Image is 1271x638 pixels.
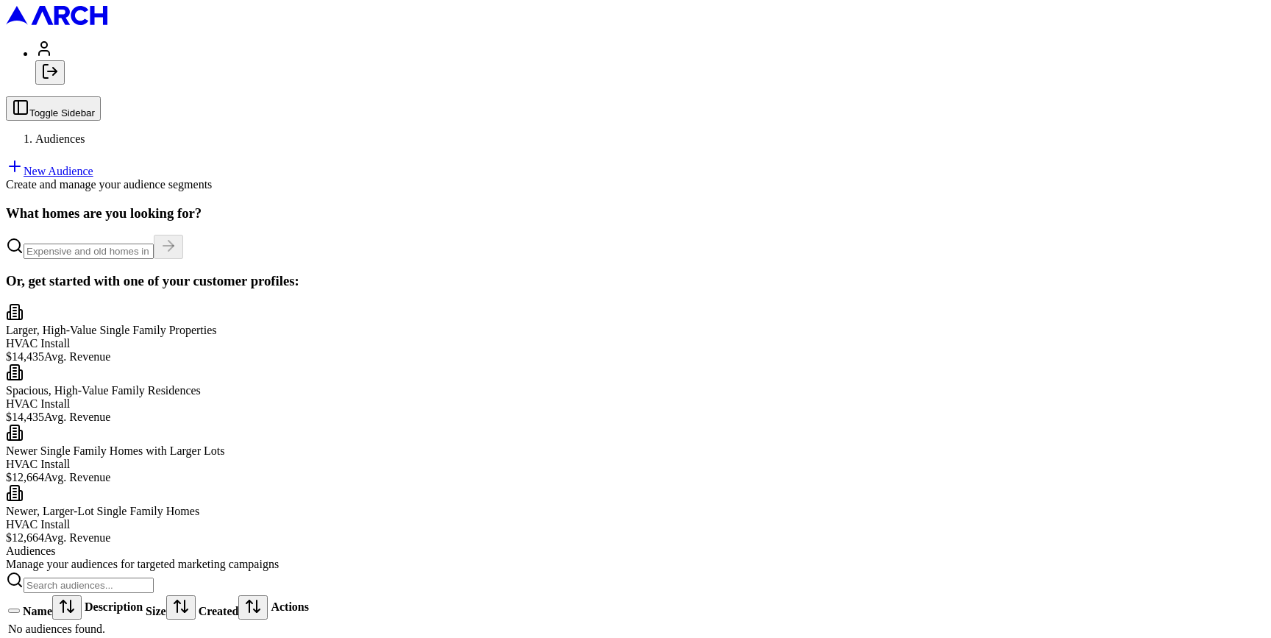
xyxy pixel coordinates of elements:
input: Search audiences... [24,578,154,593]
th: Description [84,595,143,620]
input: Expensive and old homes in greater SF Bay Area [24,244,154,259]
button: Toggle Sidebar [6,96,101,121]
span: $ 12,664 [6,531,44,544]
div: Name [23,595,82,620]
span: HVAC Install [6,458,70,470]
a: New Audience [6,165,93,177]
h3: What homes are you looking for? [6,205,1265,221]
div: Newer, Larger-Lot Single Family Homes [6,505,1265,518]
div: Create and manage your audience segments [6,178,1265,191]
span: HVAC Install [6,337,70,350]
span: Avg. Revenue [44,471,110,483]
button: Log out [35,60,65,85]
span: $ 14,435 [6,411,44,423]
span: Audiences [35,132,85,145]
nav: breadcrumb [6,132,1265,146]
span: HVAC Install [6,518,70,531]
div: Newer Single Family Homes with Larger Lots [6,444,1265,458]
div: Manage your audiences for targeted marketing campaigns [6,558,1265,571]
span: $ 12,664 [6,471,44,483]
div: Larger, High-Value Single Family Properties [6,324,1265,337]
span: Avg. Revenue [44,411,110,423]
div: Audiences [6,545,1265,558]
td: No audiences found. [7,622,310,637]
span: HVAC Install [6,397,70,410]
div: Size [146,595,196,620]
div: Created [199,595,268,620]
span: Avg. Revenue [44,531,110,544]
div: Spacious, High-Value Family Residences [6,384,1265,397]
span: Avg. Revenue [44,350,110,363]
th: Actions [270,595,310,620]
span: $ 14,435 [6,350,44,363]
h3: Or, get started with one of your customer profiles: [6,273,1265,289]
span: Toggle Sidebar [29,107,95,118]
